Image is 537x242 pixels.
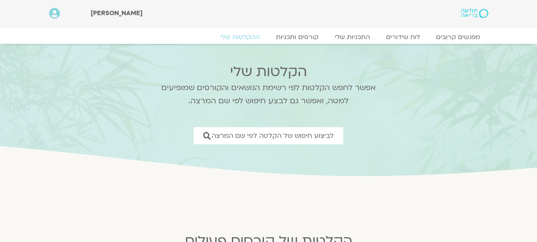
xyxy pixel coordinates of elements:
[151,81,386,108] p: אפשר לחפש הקלטות לפי רשימת הנושאים והקורסים שמופיעים למטה, ואפשר גם לבצע חיפוש לפי שם המרצה.
[91,9,143,18] span: [PERSON_NAME]
[212,132,334,140] span: לביצוע חיפוש של הקלטה לפי שם המרצה
[378,33,428,41] a: לוח שידורים
[327,33,378,41] a: התכניות שלי
[268,33,327,41] a: קורסים ותכניות
[151,64,386,80] h2: הקלטות שלי
[49,33,488,41] nav: Menu
[194,127,343,144] a: לביצוע חיפוש של הקלטה לפי שם המרצה
[428,33,488,41] a: מפגשים קרובים
[212,33,268,41] a: ההקלטות שלי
